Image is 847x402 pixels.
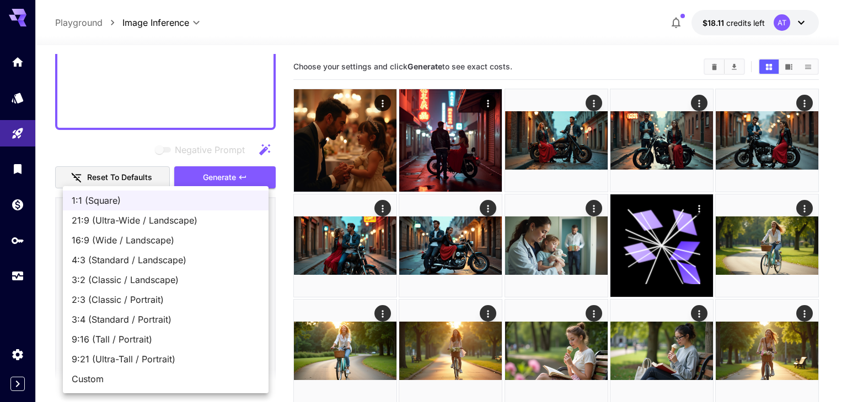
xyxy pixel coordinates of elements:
span: 3:4 (Standard / Portrait) [72,313,260,326]
span: 3:2 (Classic / Landscape) [72,273,260,286]
span: 9:21 (Ultra-Tall / Portrait) [72,352,260,366]
span: Custom [72,372,260,385]
span: 1:1 (Square) [72,194,260,207]
span: 2:3 (Classic / Portrait) [72,293,260,306]
span: 16:9 (Wide / Landscape) [72,233,260,247]
span: 9:16 (Tall / Portrait) [72,333,260,346]
span: 21:9 (Ultra-Wide / Landscape) [72,214,260,227]
span: 4:3 (Standard / Landscape) [72,253,260,267]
